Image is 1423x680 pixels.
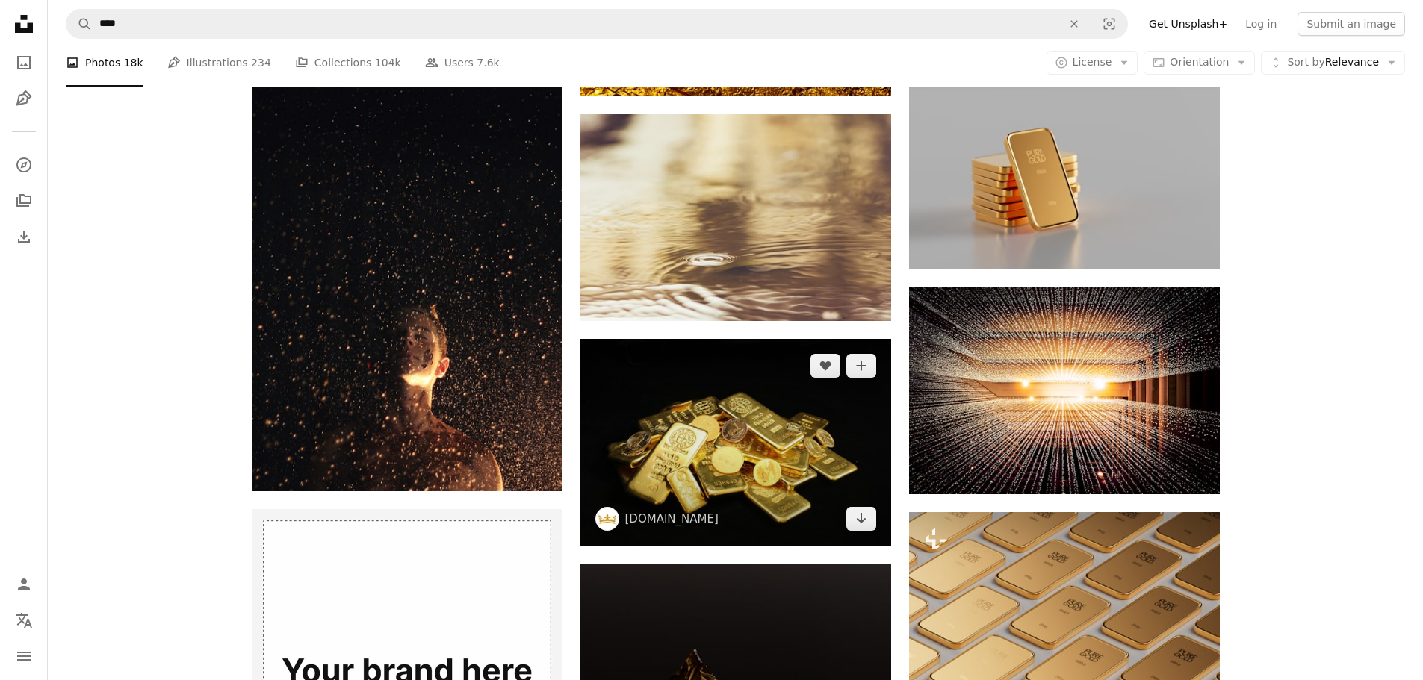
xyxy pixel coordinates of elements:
[1140,12,1236,36] a: Get Unsplash+
[9,150,39,180] a: Explore
[167,39,271,87] a: Illustrations 234
[1261,51,1405,75] button: Sort byRelevance
[425,39,500,87] a: Users 7.6k
[810,354,840,378] button: Like
[580,339,891,546] img: gold and silver round coins
[66,9,1128,39] form: Find visuals sitewide
[252,25,562,491] img: photo of man closing his eyes
[1287,56,1324,68] span: Sort by
[846,507,876,531] a: Download
[1073,56,1112,68] span: License
[1047,51,1138,75] button: License
[909,287,1220,494] img: worm's eye-view photography of ceiling
[580,114,891,321] img: a close up of a water drop on a table
[846,354,876,378] button: Add to Collection
[251,54,271,71] span: 234
[9,9,39,42] a: Home — Unsplash
[295,39,401,87] a: Collections 104k
[909,616,1220,629] a: a close up of a computer keyboard with gold keys
[1170,56,1229,68] span: Orientation
[580,210,891,224] a: a close up of a water drop on a table
[252,251,562,264] a: photo of man closing his eyes
[1058,10,1091,38] button: Clear
[9,222,39,252] a: Download History
[477,54,499,71] span: 7.6k
[595,507,619,531] img: Go to Zlaťáky.cz's profile
[66,10,92,38] button: Search Unsplash
[1236,12,1286,36] a: Log in
[1287,55,1379,70] span: Relevance
[1298,12,1405,36] button: Submit an image
[1091,10,1127,38] button: Visual search
[9,84,39,113] a: Illustrations
[909,47,1220,269] img: a stack of gold bars sitting on top of each other
[9,48,39,78] a: Photos
[9,641,39,671] button: Menu
[9,605,39,635] button: Language
[909,151,1220,164] a: a stack of gold bars sitting on top of each other
[375,54,401,71] span: 104k
[9,570,39,599] a: Log in / Sign up
[9,186,39,216] a: Collections
[580,435,891,449] a: gold and silver round coins
[625,511,719,526] a: [DOMAIN_NAME]
[1144,51,1255,75] button: Orientation
[909,384,1220,397] a: worm's eye-view photography of ceiling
